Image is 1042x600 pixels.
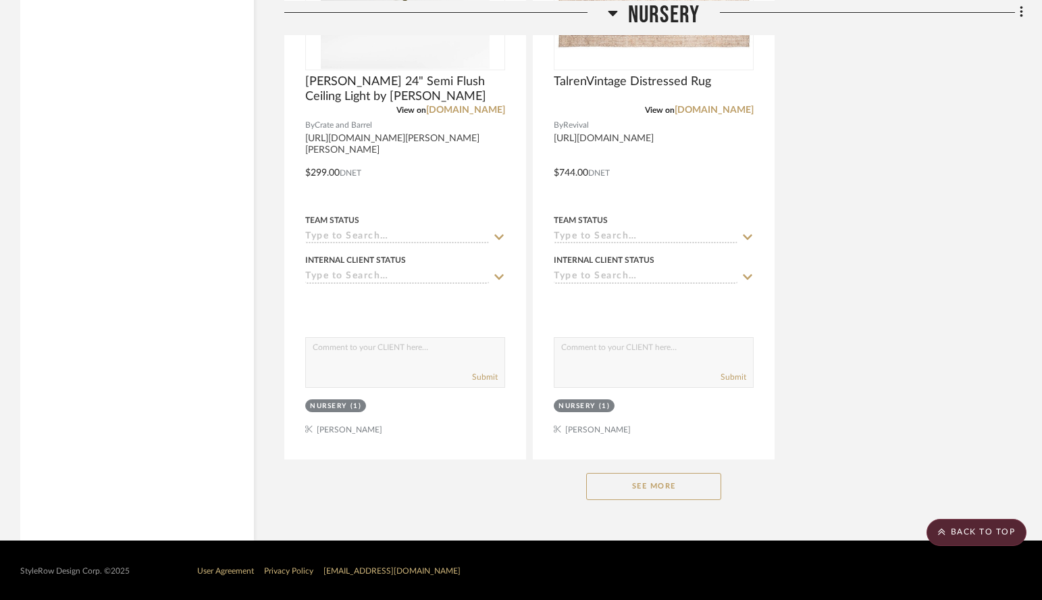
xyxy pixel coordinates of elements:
span: By [554,119,563,132]
scroll-to-top-button: BACK TO TOP [927,519,1026,546]
a: Privacy Policy [264,567,313,575]
div: StyleRow Design Corp. ©2025 [20,566,130,576]
a: User Agreement [197,567,254,575]
input: Type to Search… [554,231,737,244]
span: [PERSON_NAME] 24" Semi Flush Ceiling Light by [PERSON_NAME] [305,74,505,104]
div: Nursery [558,401,596,411]
a: [DOMAIN_NAME] [675,105,754,115]
input: Type to Search… [305,231,489,244]
div: Nursery [310,401,347,411]
button: See More [586,473,721,500]
div: (1) [599,401,610,411]
span: TalrenVintage Distressed Rug [554,74,711,89]
div: Team Status [554,214,608,226]
span: Crate and Barrel [315,119,372,132]
span: By [305,119,315,132]
div: Internal Client Status [554,254,654,266]
a: [DOMAIN_NAME] [426,105,505,115]
span: View on [396,106,426,114]
div: Internal Client Status [305,254,406,266]
button: Submit [472,371,498,383]
button: Submit [721,371,746,383]
input: Type to Search… [554,271,737,284]
span: Revival [563,119,589,132]
div: Team Status [305,214,359,226]
input: Type to Search… [305,271,489,284]
div: (1) [350,401,362,411]
a: [EMAIL_ADDRESS][DOMAIN_NAME] [323,567,461,575]
span: View on [645,106,675,114]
